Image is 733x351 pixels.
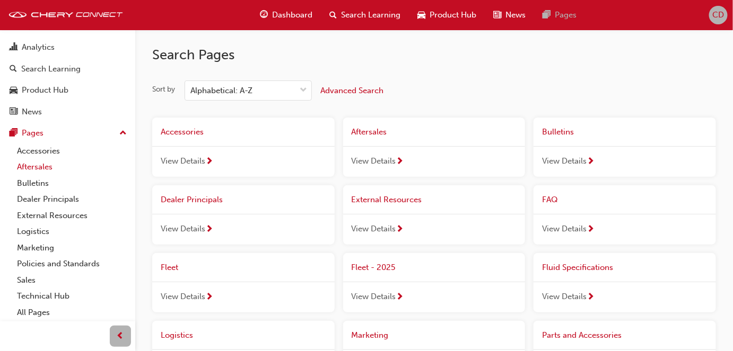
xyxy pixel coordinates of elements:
[10,129,18,138] span: pages-icon
[493,8,501,22] span: news-icon
[22,41,55,53] div: Analytics
[4,123,131,143] button: Pages
[161,263,178,272] span: Fleet
[10,22,18,31] span: people-icon
[161,330,193,340] span: Logistics
[152,118,335,177] a: AccessoriesView Details
[343,253,526,312] a: Fleet - 2025View Details
[10,43,18,52] span: chart-icon
[320,86,383,95] span: Advanced Search
[320,80,383,101] button: Advanced Search
[542,195,558,204] span: FAQ
[713,9,725,21] span: CD
[534,185,716,245] a: FAQView Details
[396,293,404,302] span: next-icon
[251,4,321,26] a: guage-iconDashboard
[352,330,389,340] span: Marketing
[22,106,42,118] div: News
[505,9,526,21] span: News
[13,288,131,304] a: Technical Hub
[4,38,131,57] a: Analytics
[22,84,68,96] div: Product Hub
[396,225,404,235] span: next-icon
[260,8,268,22] span: guage-icon
[190,85,252,97] div: Alphabetical: A-Z
[21,63,81,75] div: Search Learning
[430,9,476,21] span: Product Hub
[4,80,131,100] a: Product Hub
[542,330,622,340] span: Parts and Accessories
[352,155,396,167] span: View Details
[300,84,307,97] span: down-icon
[417,8,425,22] span: car-icon
[485,4,534,26] a: news-iconNews
[555,9,577,21] span: Pages
[13,272,131,289] a: Sales
[341,9,400,21] span: Search Learning
[13,256,131,272] a: Policies and Standards
[321,4,409,26] a: search-iconSearch Learning
[352,127,387,137] span: Aftersales
[205,157,213,167] span: next-icon
[13,175,131,192] a: Bulletins
[13,191,131,208] a: Dealer Principals
[542,263,613,272] span: Fluid Specifications
[329,8,337,22] span: search-icon
[587,293,595,302] span: next-icon
[13,223,131,240] a: Logistics
[534,4,585,26] a: pages-iconPages
[119,127,127,140] span: up-icon
[4,102,131,122] a: News
[152,84,175,95] div: Sort by
[13,240,131,256] a: Marketing
[4,59,131,79] a: Search Learning
[161,127,204,137] span: Accessories
[205,293,213,302] span: next-icon
[10,65,17,74] span: search-icon
[409,4,485,26] a: car-iconProduct Hub
[5,8,127,21] img: cheryconnect
[13,143,131,159] a: Accessories
[343,185,526,245] a: External ResourcesView Details
[534,253,716,312] a: Fluid SpecificationsView Details
[542,223,587,235] span: View Details
[352,291,396,303] span: View Details
[205,225,213,235] span: next-icon
[543,8,551,22] span: pages-icon
[534,118,716,177] a: BulletinsView Details
[709,6,728,24] button: CD
[161,195,223,204] span: Dealer Principals
[587,225,595,235] span: next-icon
[152,253,335,312] a: FleetView Details
[161,155,205,167] span: View Details
[13,159,131,175] a: Aftersales
[396,157,404,167] span: next-icon
[10,107,18,117] span: news-icon
[161,223,205,235] span: View Details
[542,291,587,303] span: View Details
[117,330,125,343] span: prev-icon
[352,195,422,204] span: External Resources
[542,127,574,137] span: Bulletins
[542,155,587,167] span: View Details
[343,118,526,177] a: AftersalesView Details
[10,86,18,95] span: car-icon
[13,208,131,224] a: External Resources
[161,291,205,303] span: View Details
[272,9,312,21] span: Dashboard
[352,223,396,235] span: View Details
[22,127,43,139] div: Pages
[13,304,131,321] a: All Pages
[352,263,396,272] span: Fleet - 2025
[152,185,335,245] a: Dealer PrincipalsView Details
[587,157,595,167] span: next-icon
[152,47,716,64] h2: Search Pages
